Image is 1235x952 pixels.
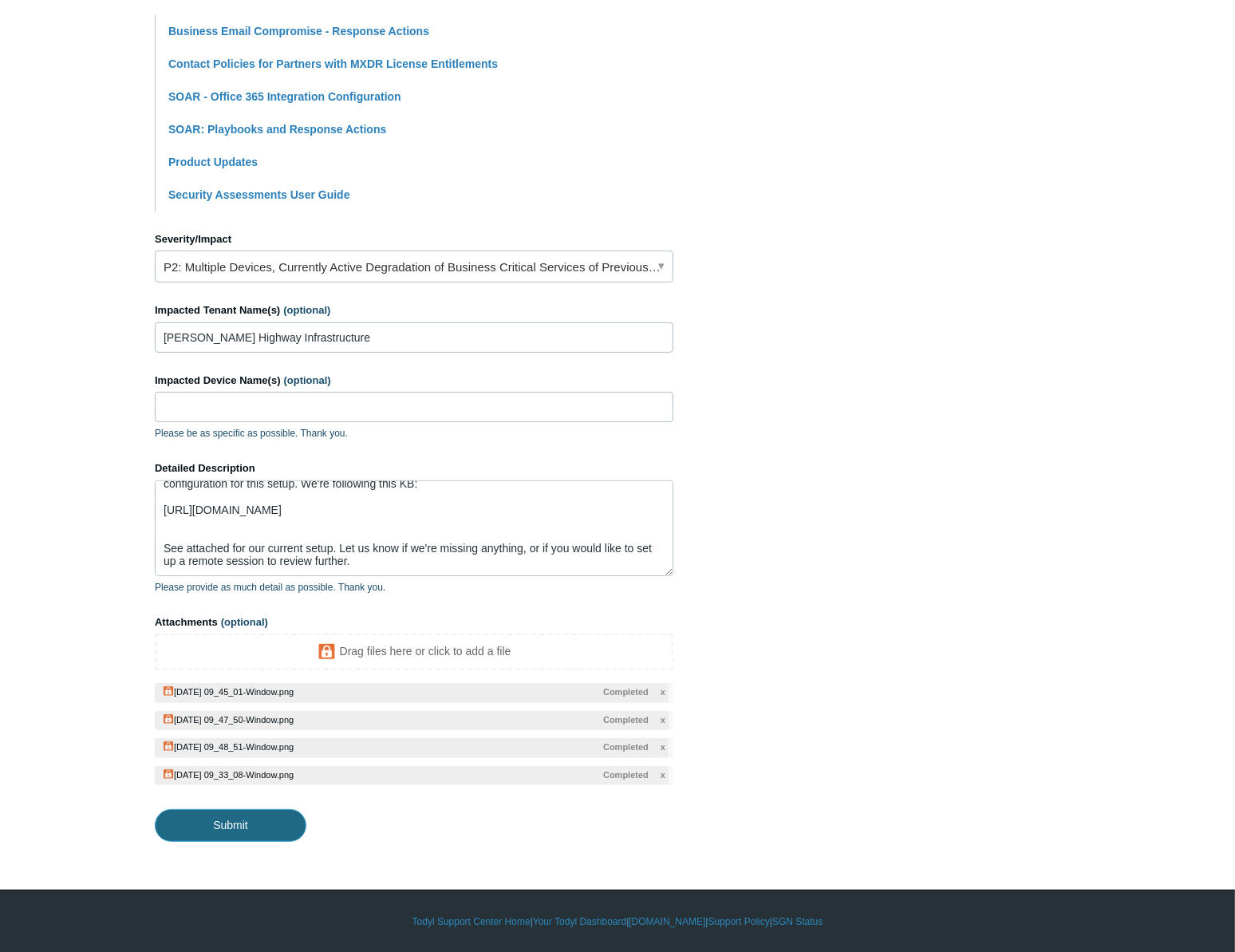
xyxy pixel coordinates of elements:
[155,460,673,476] label: Detailed Description
[661,741,665,754] span: x
[283,304,330,316] span: (optional)
[155,373,673,389] label: Impacted Device Name(s)
[155,580,673,595] p: Please provide as much detail as possible. Thank you.
[603,713,649,727] span: Completed
[603,741,649,754] span: Completed
[629,914,705,929] a: [DOMAIN_NAME]
[412,914,531,929] a: Todyl Support Center Home
[603,768,649,782] span: Completed
[284,374,331,386] span: (optional)
[603,685,649,699] span: Completed
[155,614,673,630] label: Attachments
[168,123,386,136] a: SOAR: Playbooks and Response Actions
[168,90,401,103] a: SOAR - Office 365 Integration Configuration
[661,713,665,727] span: x
[155,302,673,318] label: Impacted Tenant Name(s)
[533,914,626,929] a: Your Todyl Dashboard
[155,251,673,282] a: P2: Multiple Devices, Currently Active Degradation of Business Critical Services of Previously Wo...
[772,914,823,929] a: SGN Status
[661,768,665,782] span: x
[155,231,673,247] label: Severity/Impact
[168,25,429,38] a: Business Email Compromise - Response Actions
[155,809,306,841] input: Submit
[708,914,770,929] a: Support Policy
[155,914,1080,929] div: | | | |
[155,426,673,440] p: Please be as specific as possible. Thank you.
[168,188,349,201] a: Security Assessments User Guide
[221,616,268,628] span: (optional)
[661,685,665,699] span: x
[168,57,498,70] a: Contact Policies for Partners with MXDR License Entitlements
[168,156,258,168] a: Product Updates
